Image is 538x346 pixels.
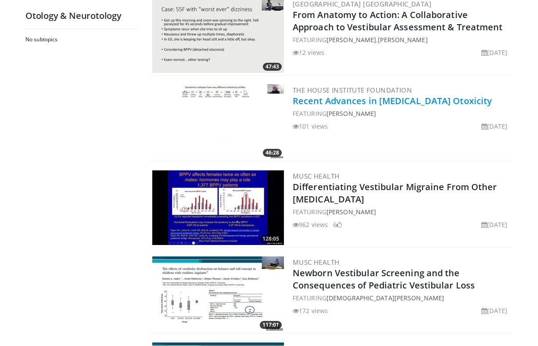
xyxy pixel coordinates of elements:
h2: Otology & Neurotology [25,10,137,22]
li: [DATE] [481,122,507,131]
a: [PERSON_NAME] [326,109,376,118]
a: MUSC Health [293,258,339,267]
span: 128:05 [260,235,282,243]
a: MUSC Health [293,172,339,180]
a: Differentiating Vestibular Migraine From Other [MEDICAL_DATA] [293,181,497,205]
img: 7cdbeed8-7fda-4e7d-997f-51e2c9b583dc.300x170_q85_crop-smart_upscale.jpg [152,84,284,159]
a: [PERSON_NAME] [326,36,376,44]
li: 12 views [293,48,324,57]
a: [PERSON_NAME] [378,36,427,44]
span: 46:28 [263,149,282,157]
li: [DATE] [481,220,507,229]
div: FEATURING , [293,35,511,44]
div: FEATURING [293,293,511,303]
a: [DEMOGRAPHIC_DATA][PERSON_NAME] [326,294,444,302]
li: 101 views [293,122,328,131]
span: 47:43 [263,63,282,71]
a: 117:01 [152,256,284,331]
li: [DATE] [481,48,507,57]
img: 34ef5e52-e652-4beb-9dfa-a40bb06a4ed0.300x170_q85_crop-smart_upscale.jpg [152,256,284,331]
li: 962 views [293,220,328,229]
li: 6 [333,220,342,229]
a: [PERSON_NAME] [326,208,376,216]
a: From Anatomy to Action: A Collaborative Approach to Vestibular Assessment & Treatment [293,9,503,33]
h2: No subtopics [25,36,135,43]
a: 46:28 [152,84,284,159]
a: 128:05 [152,170,284,245]
a: The House Institute Foundation [293,86,412,94]
div: FEATURING [293,207,511,216]
a: Recent Advances in [MEDICAL_DATA] Otoxicity [293,95,492,107]
li: 172 views [293,306,328,315]
span: 117:01 [260,321,282,329]
div: FEATURING [293,109,511,118]
a: Newborn Vestibular Screening and the Consequences of Pediatric Vestibular Loss [293,267,475,291]
li: [DATE] [481,306,507,315]
img: 492a2108-e27e-44e3-a117-58b23635c869.300x170_q85_crop-smart_upscale.jpg [152,170,284,245]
